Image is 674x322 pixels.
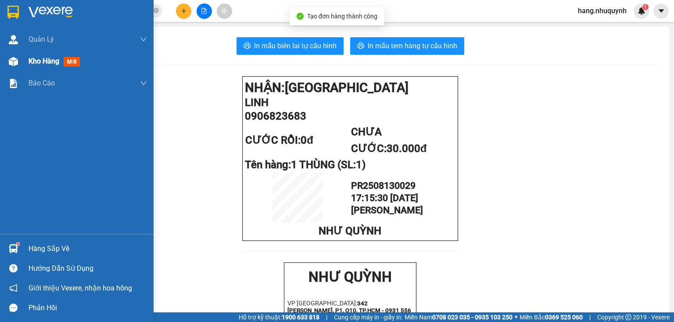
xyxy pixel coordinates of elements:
[326,312,327,322] span: |
[625,314,631,320] span: copyright
[176,4,191,19] button: plus
[356,159,366,171] span: 1)
[254,40,337,51] span: In mẫu biên lai tự cấu hình
[237,37,344,55] button: printerIn mẫu biên lai tự cấu hình
[3,19,126,34] span: [GEOGRAPHIC_DATA]
[239,312,319,322] span: Hỗ trợ kỹ thuật:
[3,63,63,87] span: CƯỚC RỒI:
[308,269,392,285] strong: NHƯ QUỲNH
[7,6,19,19] img: logo-vxr
[287,300,411,321] strong: 342 [PERSON_NAME], P1, Q10, TP.HCM - 0931 556 979
[357,42,364,50] span: printer
[638,7,645,15] img: icon-new-feature
[197,4,212,19] button: file-add
[3,4,126,34] strong: NHẬN:
[657,7,665,15] span: caret-down
[351,192,418,203] span: 17:15:30 [DATE]
[9,57,18,66] img: warehouse-icon
[181,8,187,14] span: plus
[245,134,313,146] span: CƯỚC RỒI:
[154,7,159,15] span: close-circle
[29,283,132,294] span: Giới thiệu Vexere, nhận hoa hồng
[9,79,18,88] img: solution-icon
[405,312,513,322] span: Miền Nam
[9,304,18,312] span: message
[350,37,464,55] button: printerIn mẫu tem hàng tự cấu hình
[297,13,304,20] span: check-circle
[201,8,207,14] span: file-add
[520,312,583,322] span: Miền Bắc
[3,35,26,47] span: THƯ
[515,315,517,319] span: ⚪️
[351,180,416,191] span: PR2508130029
[351,126,427,155] span: CHƯA CƯỚC:
[9,244,18,253] img: warehouse-icon
[217,4,232,19] button: aim
[3,49,64,61] span: 0912074048
[29,242,147,255] div: Hàng sắp về
[29,78,55,88] span: Báo cáo
[66,63,115,87] span: CHƯA CƯỚC:
[285,80,409,95] span: [GEOGRAPHIC_DATA]
[319,225,381,237] span: NHƯ QUỲNH
[221,8,227,14] span: aim
[307,13,377,20] span: Tạo đơn hàng thành công
[301,134,313,146] span: 0đ
[245,110,306,122] span: 0906823683
[571,5,634,16] span: hang.nhuquynh
[368,40,457,51] span: In mẫu tem hàng tự cấu hình
[9,35,18,44] img: warehouse-icon
[17,243,19,245] sup: 1
[545,314,583,321] strong: 0369 525 060
[432,314,513,321] strong: 0708 023 035 - 0935 103 250
[334,312,402,322] span: Cung cấp máy in - giấy in:
[245,96,269,109] span: LINH
[351,205,423,216] span: [PERSON_NAME]
[287,300,413,321] p: VP [GEOGRAPHIC_DATA]:
[140,36,147,43] span: down
[29,34,54,45] span: Quản Lý
[29,262,147,275] div: Hướng dẫn sử dụng
[653,4,669,19] button: caret-down
[291,159,366,171] span: 1 THÙNG (SL:
[9,284,18,292] span: notification
[589,312,591,322] span: |
[140,80,147,87] span: down
[387,142,427,155] span: 30.000đ
[642,4,649,10] sup: 1
[9,264,18,272] span: question-circle
[29,301,147,315] div: Phản hồi
[154,8,159,13] span: close-circle
[29,57,59,65] span: Kho hàng
[282,314,319,321] strong: 1900 633 818
[644,4,647,10] span: 1
[245,159,366,171] span: Tên hàng:
[245,80,409,95] strong: NHẬN:
[244,42,251,50] span: printer
[64,57,80,67] span: mới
